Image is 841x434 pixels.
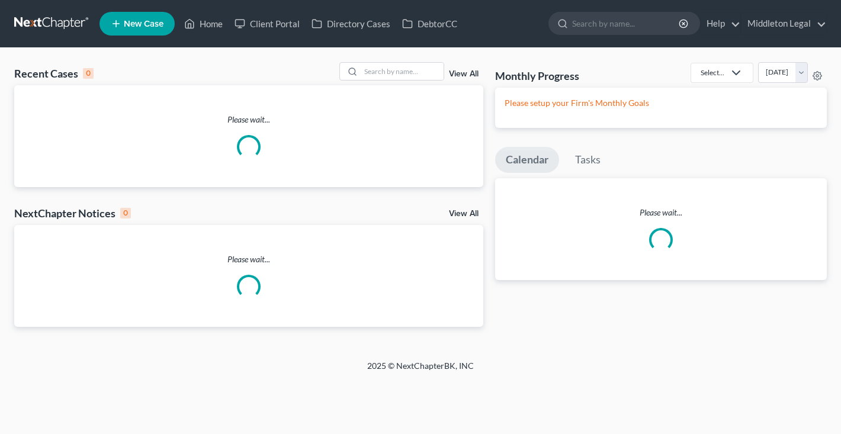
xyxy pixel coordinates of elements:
p: Please wait... [495,207,827,218]
a: Home [178,13,229,34]
div: Recent Cases [14,66,94,81]
a: Tasks [564,147,611,173]
a: Directory Cases [306,13,396,34]
input: Search by name... [361,63,444,80]
h3: Monthly Progress [495,69,579,83]
p: Please wait... [14,253,483,265]
span: New Case [124,20,163,28]
a: View All [449,70,479,78]
a: DebtorCC [396,13,463,34]
input: Search by name... [572,12,680,34]
a: Help [701,13,740,34]
p: Please setup your Firm's Monthly Goals [505,97,817,109]
a: Middleton Legal [742,13,826,34]
a: Calendar [495,147,559,173]
a: Client Portal [229,13,306,34]
div: 0 [120,208,131,218]
div: Select... [701,67,724,78]
div: 2025 © NextChapterBK, INC [83,360,758,381]
p: Please wait... [14,114,483,126]
a: View All [449,210,479,218]
div: NextChapter Notices [14,206,131,220]
div: 0 [83,68,94,79]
